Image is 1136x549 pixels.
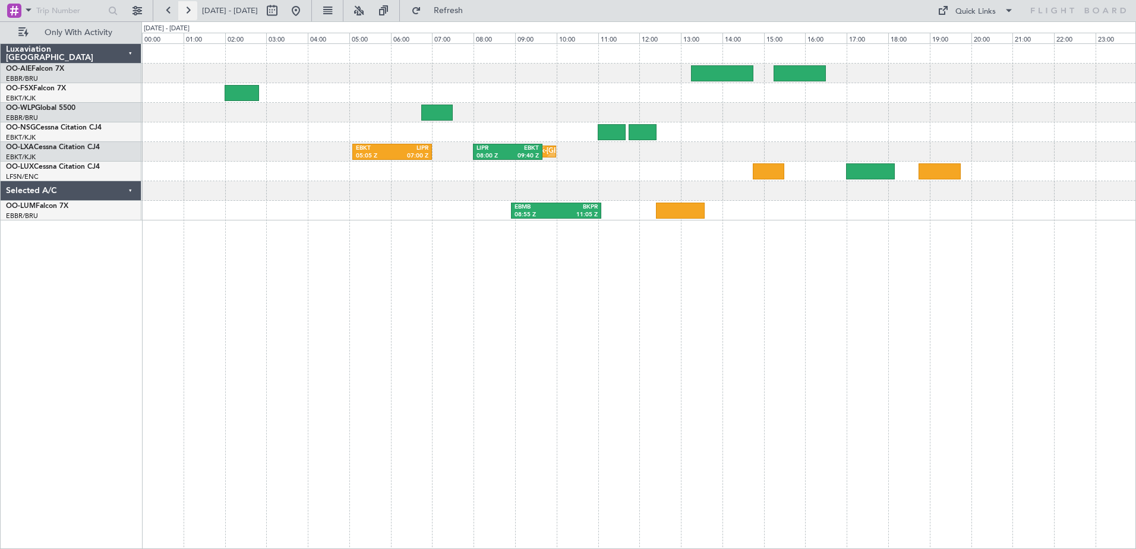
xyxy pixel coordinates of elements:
div: EBKT [356,144,392,153]
div: 05:05 Z [356,152,392,160]
div: 08:55 Z [515,211,556,219]
a: LFSN/ENC [6,172,39,181]
div: 07:00 Z [392,152,428,160]
div: 18:00 [888,33,930,43]
div: 14:00 [722,33,764,43]
div: 04:00 [308,33,349,43]
span: OO-LUX [6,163,34,171]
div: 05:00 [349,33,391,43]
a: EBKT/KJK [6,94,36,103]
a: EBKT/KJK [6,133,36,142]
input: Trip Number [36,2,105,20]
span: OO-LUM [6,203,36,210]
a: OO-LUMFalcon 7X [6,203,68,210]
a: OO-FSXFalcon 7X [6,85,66,92]
div: 16:00 [805,33,847,43]
div: LIPR [392,144,428,153]
div: 06:00 [391,33,433,43]
div: LIPR [477,144,507,153]
div: 01:00 [184,33,225,43]
a: OO-NSGCessna Citation CJ4 [6,124,102,131]
span: OO-NSG [6,124,36,131]
a: EBBR/BRU [6,212,38,220]
a: EBKT/KJK [6,153,36,162]
div: 13:00 [681,33,722,43]
span: OO-AIE [6,65,31,72]
div: 21:00 [1012,33,1054,43]
div: 03:00 [266,33,308,43]
div: 15:00 [764,33,806,43]
div: 07:00 [432,33,474,43]
button: Quick Links [932,1,1020,20]
a: OO-WLPGlobal 5500 [6,105,75,112]
a: OO-AIEFalcon 7X [6,65,64,72]
span: [DATE] - [DATE] [202,5,258,16]
span: OO-LXA [6,144,34,151]
div: 12:00 [639,33,681,43]
div: 22:00 [1054,33,1096,43]
div: 00:00 [142,33,184,43]
div: 02:00 [225,33,267,43]
span: Refresh [424,7,474,15]
span: Only With Activity [31,29,125,37]
div: [DATE] - [DATE] [144,24,190,34]
div: 11:05 Z [556,211,598,219]
span: OO-FSX [6,85,33,92]
div: 09:40 Z [508,152,539,160]
a: OO-LUXCessna Citation CJ4 [6,163,100,171]
div: 09:00 [515,33,557,43]
span: OO-WLP [6,105,35,112]
div: EBKT [508,144,539,153]
div: 20:00 [971,33,1013,43]
button: Only With Activity [13,23,129,42]
button: Refresh [406,1,477,20]
a: EBBR/BRU [6,113,38,122]
div: EBMB [515,203,556,212]
div: 08:00 Z [477,152,507,160]
a: EBBR/BRU [6,74,38,83]
div: 08:00 [474,33,515,43]
div: BKPR [556,203,598,212]
div: 17:00 [847,33,888,43]
div: Quick Links [955,6,996,18]
div: Planned Maint Kortrijk-[GEOGRAPHIC_DATA] [477,143,615,160]
div: 11:00 [598,33,640,43]
div: 10:00 [557,33,598,43]
div: 19:00 [930,33,971,43]
a: OO-LXACessna Citation CJ4 [6,144,100,151]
